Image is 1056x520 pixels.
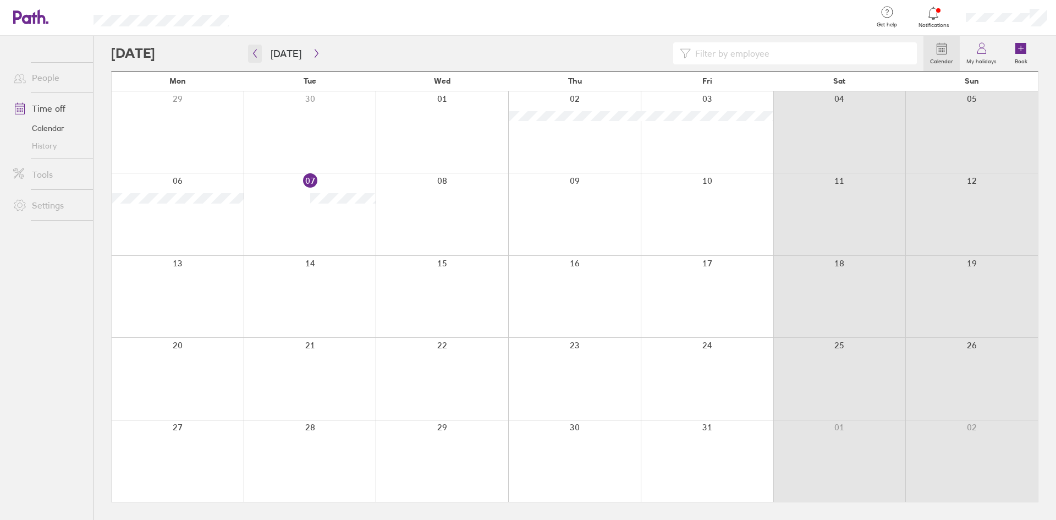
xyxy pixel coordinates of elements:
input: Filter by employee [691,43,910,64]
a: Tools [4,163,93,185]
span: Sun [965,76,979,85]
a: History [4,137,93,155]
a: Settings [4,194,93,216]
label: Calendar [923,55,960,65]
span: Get help [869,21,905,28]
label: My holidays [960,55,1003,65]
a: People [4,67,93,89]
span: Thu [568,76,582,85]
a: Book [1003,36,1038,71]
span: Wed [434,76,450,85]
a: Notifications [916,6,952,29]
span: Sat [833,76,845,85]
a: Calendar [923,36,960,71]
span: Notifications [916,22,952,29]
a: Time off [4,97,93,119]
span: Fri [702,76,712,85]
label: Book [1008,55,1034,65]
span: Tue [304,76,316,85]
a: Calendar [4,119,93,137]
button: [DATE] [262,45,310,63]
a: My holidays [960,36,1003,71]
span: Mon [169,76,186,85]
